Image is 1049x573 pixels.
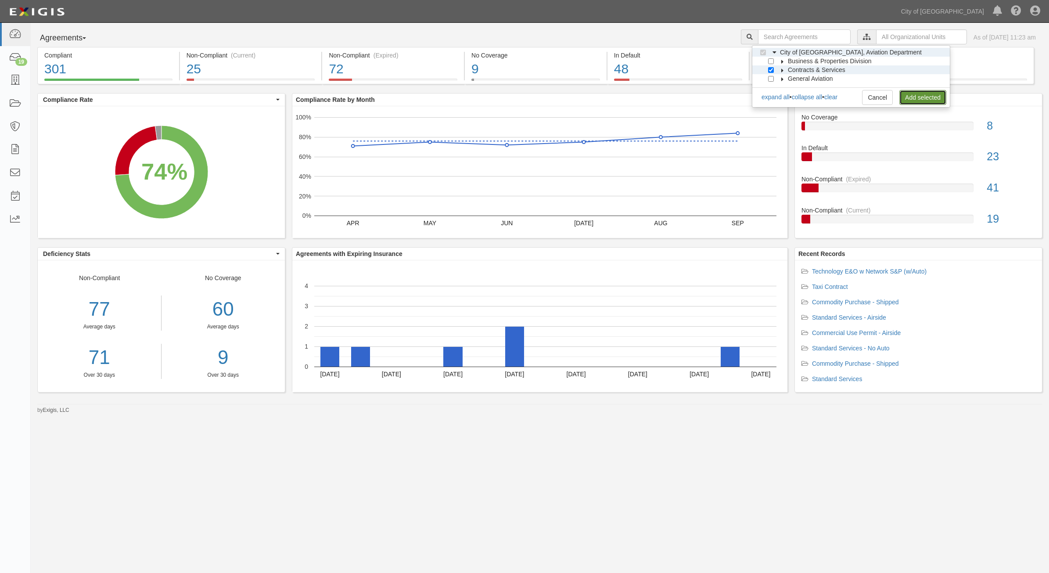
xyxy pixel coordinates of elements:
[162,274,285,379] div: No Coverage
[795,175,1042,184] div: Non-Compliant
[812,283,848,290] a: Taxi Contract
[443,371,463,378] text: [DATE]
[892,79,1034,86] a: Pending Review15
[761,93,837,101] div: • •
[795,206,1042,215] div: Non-Compliant
[980,211,1042,227] div: 19
[812,268,927,275] a: Technology E&O w Network S&P (w/Auto)
[471,60,600,79] div: 9
[846,206,870,215] div: (Current)
[44,51,172,60] div: Compliant
[44,60,172,79] div: 301
[567,371,586,378] text: [DATE]
[43,407,69,413] a: Exigis, LLC
[465,79,607,86] a: No Coverage9
[305,343,308,350] text: 1
[168,323,279,331] div: Average days
[37,407,69,414] small: by
[812,329,901,336] a: Commercial Use Permit - Airside
[187,51,315,60] div: Non-Compliant (Current)
[347,220,359,227] text: APR
[299,173,311,180] text: 40%
[980,180,1042,196] div: 41
[862,90,893,105] a: Cancel
[974,33,1036,42] div: As of [DATE] 11:23 am
[292,260,787,392] svg: A chart.
[607,79,749,86] a: In Default48
[43,95,274,104] span: Compliance Rate
[302,212,311,219] text: 0%
[846,175,871,184] div: (Expired)
[614,51,743,60] div: In Default
[168,371,279,379] div: Over 30 days
[780,49,922,56] span: City of [GEOGRAPHIC_DATA], Aviation Department
[305,363,308,370] text: 0
[788,66,845,73] span: Contracts & Services
[305,323,308,330] text: 2
[231,51,255,60] div: (Current)
[424,220,437,227] text: MAY
[792,94,822,101] a: collapse all
[876,29,967,44] input: All Organizational Units
[299,153,311,160] text: 60%
[38,344,161,371] div: 71
[505,371,524,378] text: [DATE]
[382,371,401,378] text: [DATE]
[38,296,161,323] div: 77
[374,51,399,60] div: (Expired)
[322,79,464,86] a: Non-Compliant(Expired)72
[299,192,311,199] text: 20%
[899,60,1027,79] div: 15
[801,144,1035,175] a: In Default23
[812,299,899,306] a: Commodity Purchase - Shipped
[628,371,647,378] text: [DATE]
[320,371,340,378] text: [DATE]
[305,282,308,289] text: 4
[7,4,67,20] img: logo-5460c22ac91f19d4615b14bd174203de0afe785f0fc80cf4dbbc73dc1793850b.png
[899,90,946,105] a: Add selected
[187,60,315,79] div: 25
[788,58,872,65] span: Business & Properties Division
[38,371,161,379] div: Over 30 days
[801,113,1035,144] a: No Coverage8
[295,114,311,121] text: 100%
[812,345,890,352] a: Standard Services - No Auto
[38,248,285,260] button: Deficiency Stats
[751,371,770,378] text: [DATE]
[795,144,1042,152] div: In Default
[168,344,279,371] a: 9
[38,106,285,238] svg: A chart.
[292,106,787,238] svg: A chart.
[38,323,161,331] div: Average days
[471,51,600,60] div: No Coverage
[296,96,375,103] b: Compliance Rate by Month
[750,79,891,86] a: Expiring Insurance36
[296,250,402,257] b: Agreements with Expiring Insurance
[180,79,322,86] a: Non-Compliant(Current)25
[329,60,457,79] div: 72
[1011,6,1021,17] i: Help Center - Complianz
[812,375,862,382] a: Standard Services
[801,175,1035,206] a: Non-Compliant(Expired)41
[37,29,103,47] button: Agreements
[812,360,899,367] a: Commodity Purchase - Shipped
[141,155,187,188] div: 74%
[614,60,743,79] div: 48
[38,94,285,106] button: Compliance Rate
[732,220,744,227] text: SEP
[38,274,162,379] div: Non-Compliant
[329,51,457,60] div: Non-Compliant (Expired)
[795,113,1042,122] div: No Coverage
[798,250,845,257] b: Recent Records
[299,133,311,141] text: 80%
[899,51,1027,60] div: Pending Review
[168,296,279,323] div: 60
[824,94,837,101] a: clear
[43,249,274,258] span: Deficiency Stats
[762,94,790,101] a: expand all
[15,58,27,66] div: 19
